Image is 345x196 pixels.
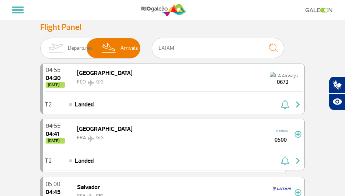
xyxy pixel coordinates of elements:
[281,156,289,165] img: sino-painel-voo.svg
[293,156,302,165] img: seta-direita-painel-voo.svg
[46,123,65,129] span: 2025-08-25 04:55:00
[294,131,302,138] img: mais-info-painel-voo.svg
[46,189,65,195] span: 2025-08-25 04:45:00
[44,38,68,58] img: slider-embarque
[120,38,138,58] span: Arrivals
[46,67,65,73] span: 2025-08-25 04:55:00
[77,135,86,141] span: FRA
[46,138,65,144] span: [DATE]
[46,131,65,137] span: 2025-08-25 04:41:53
[77,69,133,77] span: [GEOGRAPHIC_DATA]
[96,135,103,141] span: GIG
[77,79,86,85] span: FCO
[75,156,94,165] span: Landed
[329,77,345,110] div: Plugin de acessibilidade da Hand Talk.
[281,100,289,109] img: sino-painel-voo.svg
[75,100,94,109] span: Landed
[273,124,291,137] img: Lufthansa
[40,22,305,32] h3: Flight Panel
[329,77,345,93] button: Abrir tradutor de língua de sinais.
[68,38,92,58] span: Departures
[270,72,298,80] img: ITA Airways
[45,102,52,107] span: T2
[77,183,100,191] span: Salvador
[96,79,103,85] span: GIG
[98,38,120,58] img: slider-desembarque
[46,82,65,88] span: [DATE]
[46,181,65,187] span: 2025-08-25 05:00:00
[45,158,52,163] span: T2
[263,78,302,86] span: 0672
[46,75,65,81] span: 2025-08-25 04:30:35
[273,183,291,195] img: TAM LINHAS AEREAS
[267,136,294,144] span: 0500
[294,189,302,196] img: mais-info-painel-voo.svg
[152,38,284,58] input: Flight, city or airline
[77,125,133,133] span: [GEOGRAPHIC_DATA]
[329,93,345,110] button: Abrir recursos assistivos.
[293,100,302,109] img: seta-direita-painel-voo.svg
